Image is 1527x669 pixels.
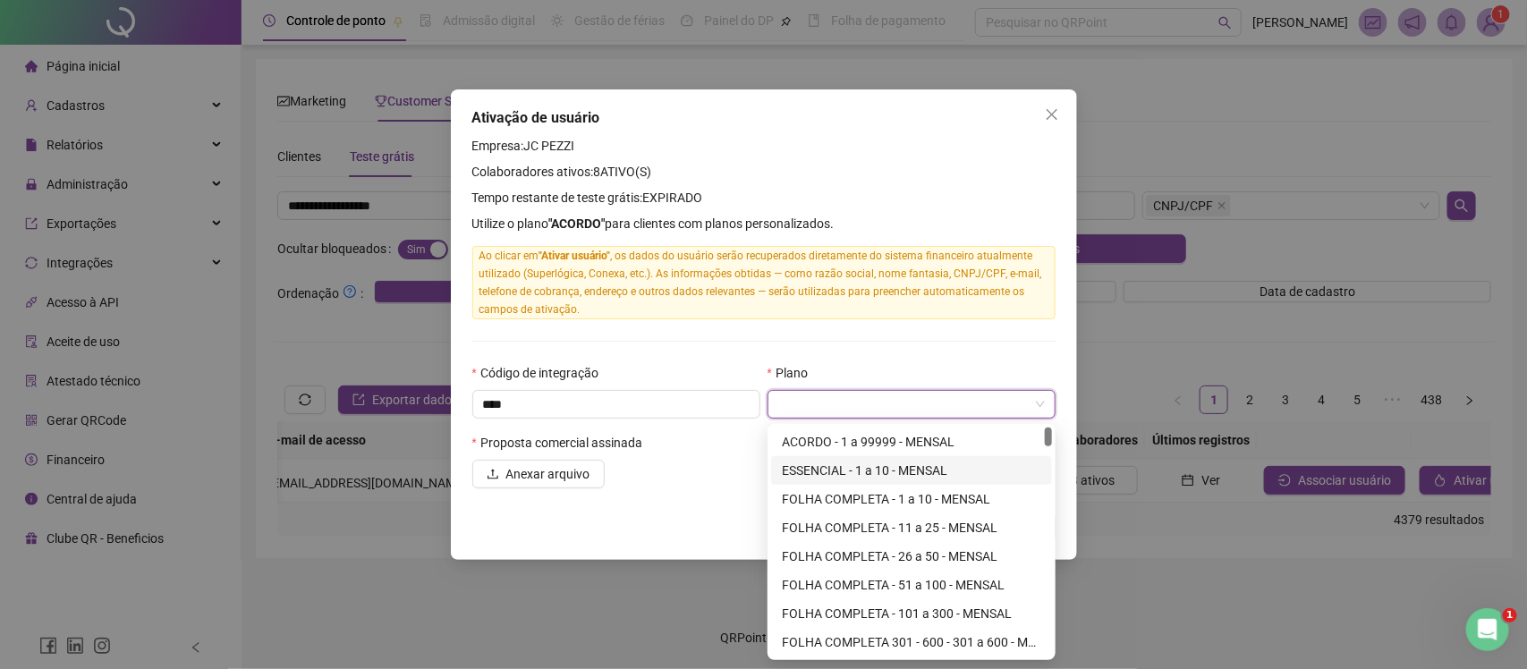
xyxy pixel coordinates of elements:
div: ACORDO - 1 a 99999 - MENSAL [782,432,1041,452]
div: FOLHA COMPLETA - 1 a 10 - MENSAL [782,489,1041,509]
div: FOLHA COMPLETA - 26 a 50 - MENSAL [782,546,1041,566]
label: Código de integração [472,363,610,383]
div: FOLHA COMPLETA 301 - 600 - 301 a 600 - MENSAL [782,632,1041,652]
p: Utilize o plano para clientes com planos personalizados. [472,214,1056,233]
div: FOLHA COMPLETA - 51 a 100 - MENSAL [782,575,1041,595]
h4: Empresa: JC PEZZI [472,136,1056,156]
button: Anexar arquivo [472,460,605,488]
div: FOLHA COMPLETA - 1 a 10 - MENSAL [771,485,1052,513]
iframe: Intercom live chat [1466,608,1509,651]
div: ACORDO - 1 a 99999 - MENSAL [771,428,1052,456]
label: Plano [768,363,819,383]
div: FOLHA COMPLETA - 51 a 100 - MENSAL [771,571,1052,599]
label: Proposta comercial assinada [472,433,654,453]
div: FOLHA COMPLETA - 11 a 25 - MENSAL [771,513,1052,542]
div: ESSENCIAL - 1 a 10 - MENSAL [771,456,1052,485]
span: Anexar arquivo [506,464,590,484]
span: upload [487,468,499,480]
h4: Tempo restante de teste grátis: EXPIRADO [472,188,1056,207]
div: FOLHA COMPLETA 301 - 600 - 301 a 600 - MENSAL [771,628,1052,656]
span: close [1045,107,1059,122]
span: Ao clicar em , os dados do usuário serão recuperados diretamente do sistema financeiro atualmente... [472,246,1056,319]
button: Close [1038,100,1066,129]
div: FOLHA COMPLETA - 101 a 300 - MENSAL [771,599,1052,628]
div: FOLHA COMPLETA - 26 a 50 - MENSAL [771,542,1052,571]
span: 1 [1503,608,1517,622]
div: FOLHA COMPLETA - 11 a 25 - MENSAL [782,518,1041,538]
h4: Colaboradores ativos: 8 ATIVO(S) [472,162,1056,182]
div: FOLHA COMPLETA - 101 a 300 - MENSAL [782,604,1041,623]
span: "Ativar usuário" [539,250,611,262]
span: "ACORDO" [549,216,606,231]
div: ESSENCIAL - 1 a 10 - MENSAL [782,461,1041,480]
div: Ativação de usuário [472,107,1056,129]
